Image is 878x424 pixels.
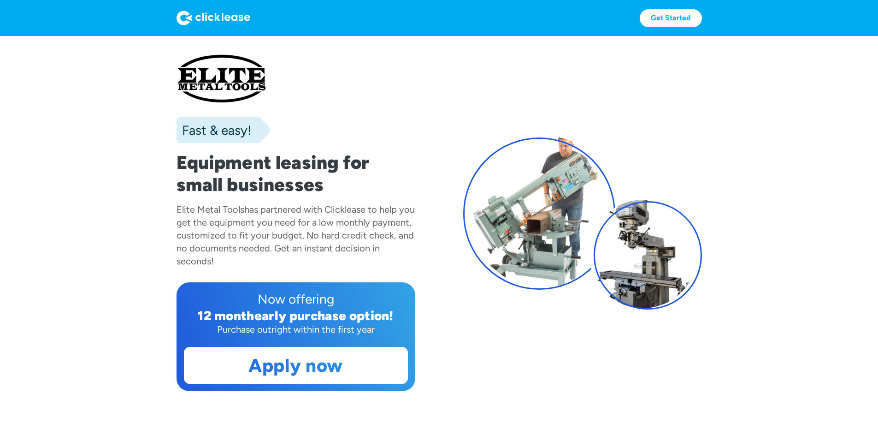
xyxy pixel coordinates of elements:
div: Elite Metal Tools [177,204,244,215]
div: 12 month [198,308,254,323]
h1: Equipment leasing for small businesses [177,151,415,196]
div: has partnered with Clicklease to help you get the equipment you need for a low monthly payment, c... [177,204,415,267]
div: Fast & easy! [177,121,251,139]
a: Apply now [184,347,407,383]
a: Get Started [640,9,702,27]
div: early purchase option! [254,308,394,323]
div: Now offering [184,290,408,308]
div: Purchase outright within the first year [184,323,408,336]
img: Logo [177,11,250,25]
